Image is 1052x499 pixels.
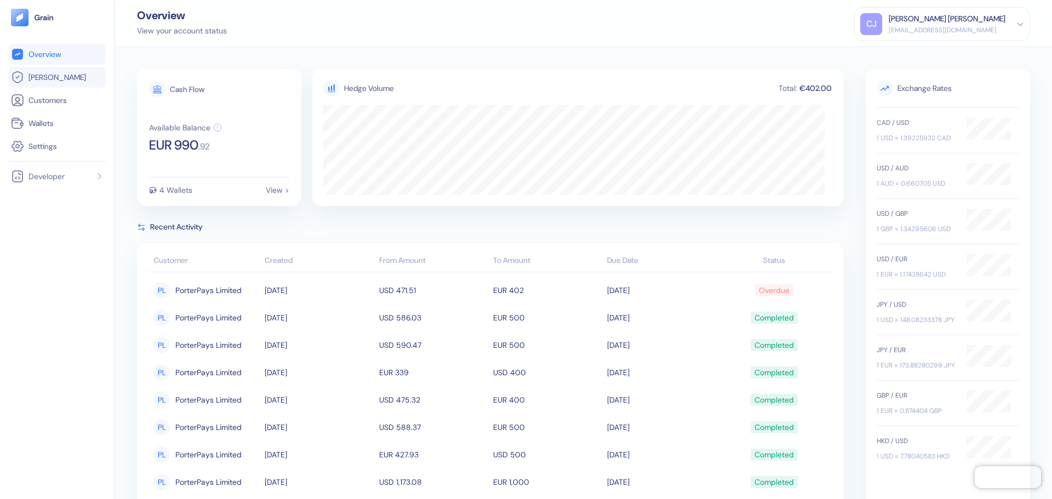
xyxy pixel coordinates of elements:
[376,386,490,414] td: USD 475.32
[604,386,718,414] td: [DATE]
[877,451,956,461] div: 1 USD = 7.78040583 HKD
[877,209,956,219] div: USD / GBP
[266,186,289,194] div: View >
[490,441,604,468] td: USD 500
[877,118,956,128] div: CAD / USD
[877,406,956,416] div: 1 EUR = 0.874404 GBP
[11,140,104,153] a: Settings
[877,315,956,325] div: 1 USD = 148.08233378 JPY
[889,13,1005,25] div: [PERSON_NAME] [PERSON_NAME]
[150,221,203,233] span: Recent Activity
[159,186,192,194] div: 4 Wallets
[877,300,956,309] div: JPY / USD
[262,414,376,441] td: [DATE]
[262,331,376,359] td: [DATE]
[28,141,57,152] span: Settings
[149,123,222,132] button: Available Balance
[262,277,376,304] td: [DATE]
[175,445,242,464] span: PorterPays Limited
[877,179,956,188] div: 1 AUD = 0.660705 USD
[376,250,490,272] th: From Amount
[877,345,956,355] div: JPY / EUR
[198,142,210,151] span: . 92
[153,392,170,408] div: PL
[722,255,827,266] div: Status
[28,49,61,60] span: Overview
[376,468,490,496] td: USD 1,173.08
[262,359,376,386] td: [DATE]
[175,391,242,409] span: PorterPays Limited
[262,468,376,496] td: [DATE]
[877,224,956,234] div: 1 GBP = 1.34295606 USD
[604,414,718,441] td: [DATE]
[798,84,833,92] div: €402.00
[149,139,198,152] span: EUR 990
[262,386,376,414] td: [DATE]
[490,359,604,386] td: USD 400
[754,391,794,409] div: Completed
[153,282,170,299] div: PL
[175,363,242,382] span: PorterPays Limited
[344,83,394,94] div: Hedge Volume
[28,95,67,106] span: Customers
[490,414,604,441] td: EUR 500
[170,85,204,93] div: Cash Flow
[34,14,54,21] img: logo
[754,363,794,382] div: Completed
[490,304,604,331] td: EUR 500
[604,359,718,386] td: [DATE]
[262,250,376,272] th: Created
[759,281,790,300] div: Overdue
[754,418,794,437] div: Completed
[604,331,718,359] td: [DATE]
[877,436,956,446] div: HKD / USD
[28,118,54,129] span: Wallets
[860,13,882,35] div: CJ
[11,94,104,107] a: Customers
[490,277,604,304] td: EUR 402
[153,337,170,353] div: PL
[175,281,242,300] span: PorterPays Limited
[11,117,104,130] a: Wallets
[604,468,718,496] td: [DATE]
[262,441,376,468] td: [DATE]
[877,391,956,400] div: GBP / EUR
[11,71,104,84] a: [PERSON_NAME]
[11,9,28,26] img: logo-tablet-V2.svg
[137,10,227,21] div: Overview
[490,250,604,272] th: To Amount
[149,124,210,131] div: Available Balance
[175,418,242,437] span: PorterPays Limited
[153,474,170,490] div: PL
[153,446,170,463] div: PL
[877,269,956,279] div: 1 EUR = 1.17428642 USD
[175,308,242,327] span: PorterPays Limited
[604,250,718,272] th: Due Date
[262,304,376,331] td: [DATE]
[175,336,242,354] span: PorterPays Limited
[153,419,170,435] div: PL
[376,414,490,441] td: USD 588.37
[148,250,262,272] th: Customer
[490,468,604,496] td: EUR 1,000
[877,360,956,370] div: 1 EUR = 173.88280299 JPY
[28,171,65,182] span: Developer
[754,473,794,491] div: Completed
[889,25,1005,35] div: [EMAIL_ADDRESS][DOMAIN_NAME]
[11,48,104,61] a: Overview
[754,445,794,464] div: Completed
[604,304,718,331] td: [DATE]
[604,277,718,304] td: [DATE]
[877,133,956,143] div: 1 USD = 1.39225932 CAD
[975,466,1041,488] iframe: Chatra live chat
[490,386,604,414] td: EUR 400
[877,254,956,264] div: USD / EUR
[376,359,490,386] td: EUR 339
[28,72,86,83] span: [PERSON_NAME]
[754,308,794,327] div: Completed
[376,331,490,359] td: USD 590.47
[877,80,1019,96] span: Exchange Rates
[604,441,718,468] td: [DATE]
[877,163,956,173] div: USD / AUD
[175,473,242,491] span: PorterPays Limited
